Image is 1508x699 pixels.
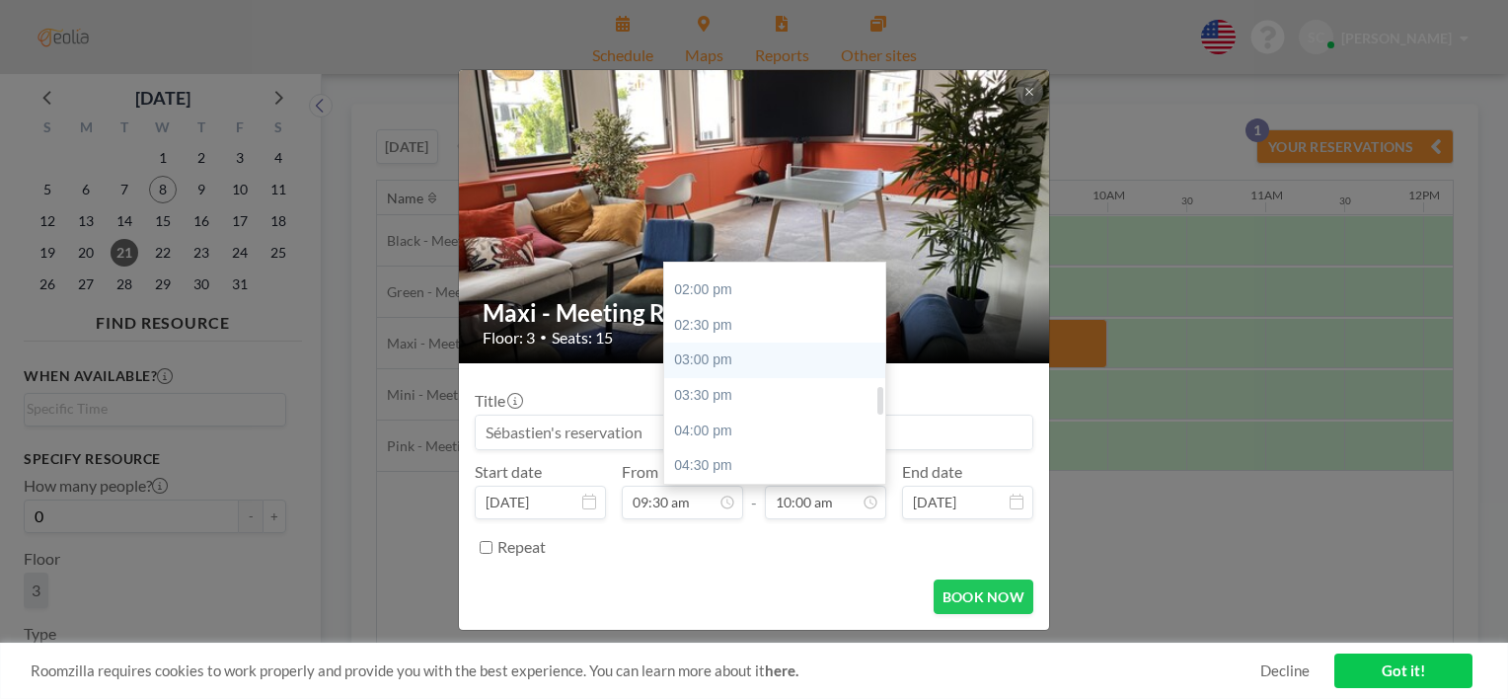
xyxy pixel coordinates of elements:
div: 04:30 pm [664,448,895,484]
span: Seats: 15 [552,328,613,348]
div: 03:00 pm [664,343,895,378]
div: 02:30 pm [664,308,895,344]
input: Sébastien's reservation [476,416,1032,449]
label: End date [902,462,962,482]
span: • [540,330,547,345]
a: Decline [1260,661,1310,680]
span: Roomzilla requires cookies to work properly and provide you with the best experience. You can lea... [31,661,1260,680]
span: - [751,469,757,512]
h2: Maxi - Meeting Room [483,298,1027,328]
a: here. [765,661,798,679]
label: Start date [475,462,542,482]
div: 02:00 pm [664,272,895,308]
div: 04:00 pm [664,414,895,449]
label: Title [475,391,521,411]
a: Got it! [1334,654,1472,688]
div: 03:30 pm [664,378,895,414]
label: Repeat [497,537,546,557]
button: BOOK NOW [934,580,1033,614]
span: Floor: 3 [483,328,535,348]
label: From [622,462,658,482]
